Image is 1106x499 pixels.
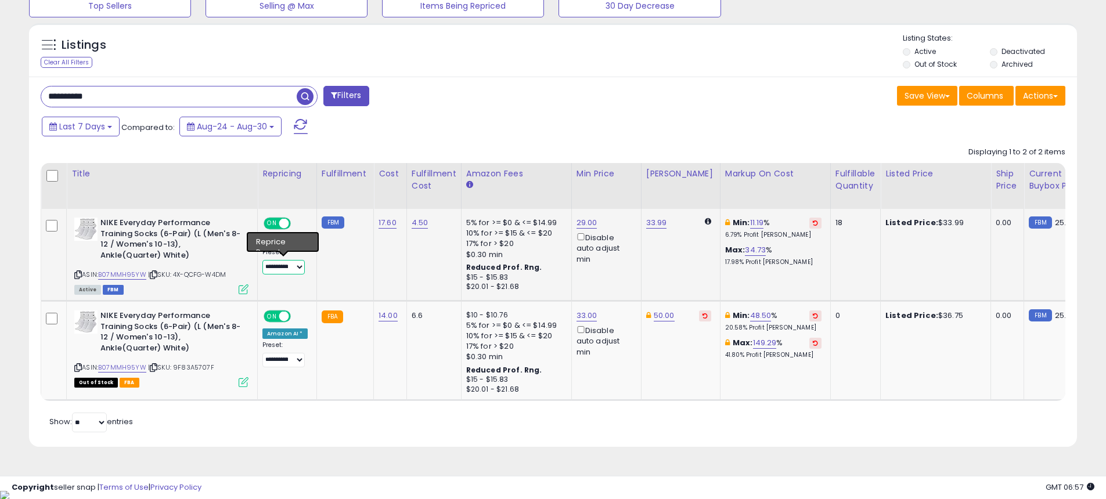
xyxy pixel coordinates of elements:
b: Min: [733,217,750,228]
a: 29.00 [577,217,597,229]
div: Clear All Filters [41,57,92,68]
div: ASIN: [74,218,248,293]
div: Disable auto adjust min [577,231,632,265]
div: 5% for >= $0 & <= $14.99 [466,320,563,331]
span: | SKU: 9F83A5707F [148,363,214,372]
div: Win BuyBox [262,236,304,246]
div: Fulfillment [322,168,369,180]
label: Archived [1001,59,1033,69]
small: FBM [1029,216,1051,229]
div: Preset: [262,341,308,367]
div: 10% for >= $15 & <= $20 [466,331,563,341]
div: Cost [379,168,402,180]
button: Save View [897,86,957,106]
button: Actions [1015,86,1065,106]
p: 17.98% Profit [PERSON_NAME] [725,258,822,266]
p: 20.58% Profit [PERSON_NAME] [725,324,822,332]
span: Columns [967,90,1003,102]
div: 18 [835,218,871,228]
div: [PERSON_NAME] [646,168,715,180]
a: 48.50 [750,310,772,321]
div: seller snap | | [12,482,201,493]
strong: Copyright [12,482,54,493]
div: Current Buybox Price [1029,168,1089,192]
img: 418ogZf8ZYL._SL40_.jpg [74,310,98,334]
a: 50.00 [654,310,675,321]
div: Fulfillment Cost [412,168,456,192]
div: 17% for > $20 [466,341,563,352]
span: All listings that are currently out of stock and unavailable for purchase on Amazon [74,378,118,388]
p: Listing States: [903,33,1077,44]
div: Listed Price [885,168,986,180]
small: FBA [322,310,343,323]
div: $0.30 min [466,352,563,362]
i: This overrides the store level min markup for this listing [725,219,730,226]
div: Disable auto adjust min [577,324,632,357]
span: Show: entries [49,416,133,427]
div: $15 - $15.83 [466,375,563,385]
span: ON [265,219,279,229]
a: 33.99 [646,217,667,229]
div: 5% for >= $0 & <= $14.99 [466,218,563,228]
div: % [725,218,822,239]
button: Last 7 Days [42,117,120,136]
small: FBM [322,216,344,229]
a: 17.60 [379,217,397,229]
a: Terms of Use [99,482,149,493]
div: ASIN: [74,310,248,386]
div: Min Price [577,168,636,180]
div: Amazon Fees [466,168,567,180]
b: NIKE Everyday Performance Training Socks (6-Pair) (L (Men's 8-12 / Women's 10-13), Ankle(Quarter)... [100,310,242,356]
div: % [725,245,822,266]
span: 2025-09-7 06:57 GMT [1046,482,1094,493]
b: Reduced Prof. Rng. [466,262,542,272]
a: 4.50 [412,217,428,229]
div: $15 - $15.83 [466,273,563,283]
small: Amazon Fees. [466,180,473,190]
span: Aug-24 - Aug-30 [197,121,267,132]
a: 14.00 [379,310,398,321]
div: $10 - $10.76 [466,310,563,320]
div: $36.75 [885,310,982,321]
div: 0.00 [996,310,1015,321]
b: Min: [733,310,750,321]
div: $20.01 - $21.68 [466,385,563,395]
span: FBM [103,285,124,295]
a: 34.73 [745,244,766,256]
span: 25.02 [1055,217,1076,228]
span: Compared to: [121,122,175,133]
span: OFF [289,312,308,321]
label: Active [914,46,936,56]
b: NIKE Everyday Performance Training Socks (6-Pair) (L (Men's 8-12 / Women's 10-13), Ankle(Quarter)... [100,218,242,263]
a: 11.19 [750,217,764,229]
div: Repricing [262,168,312,180]
span: | SKU: 4X-QCFG-W4DM [148,270,226,279]
div: 17% for > $20 [466,238,563,249]
th: The percentage added to the cost of goods (COGS) that forms the calculator for Min & Max prices. [720,163,830,209]
img: 418ogZf8ZYL._SL40_.jpg [74,218,98,241]
i: Revert to store-level Min Markup [813,220,818,226]
div: Amazon AI * [262,328,308,339]
div: Markup on Cost [725,168,826,180]
button: Aug-24 - Aug-30 [179,117,282,136]
b: Reduced Prof. Rng. [466,365,542,375]
span: All listings currently available for purchase on Amazon [74,285,101,295]
span: ON [265,312,279,321]
button: Columns [959,86,1014,106]
span: OFF [289,219,308,229]
a: B07MMH95YW [98,270,146,280]
div: Title [71,168,253,180]
b: Max: [733,337,753,348]
b: Listed Price: [885,310,938,321]
div: Ship Price [996,168,1019,192]
button: Filters [323,86,369,106]
small: FBM [1029,309,1051,321]
div: 6.6 [412,310,452,321]
div: Fulfillable Quantity [835,168,876,192]
a: 33.00 [577,310,597,321]
div: 0.00 [996,218,1015,228]
p: 6.79% Profit [PERSON_NAME] [725,231,822,239]
a: Privacy Policy [150,482,201,493]
label: Out of Stock [914,59,957,69]
span: 25.02 [1055,310,1076,321]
